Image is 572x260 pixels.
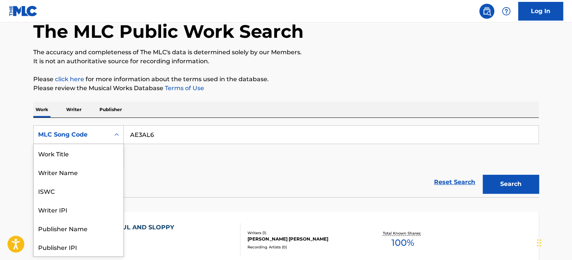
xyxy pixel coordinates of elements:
p: It is not an authoritative source for recording information. [33,57,539,66]
iframe: Chat Widget [535,224,572,260]
div: Writer IPI [34,200,123,219]
div: Publisher IPI [34,238,123,256]
div: Help [499,4,514,19]
div: Drag [537,232,541,254]
p: Work [33,102,50,117]
button: Search [483,175,539,193]
div: Publisher Name [34,219,123,238]
div: Writer Name [34,163,123,181]
a: click here [55,76,84,83]
a: Reset Search [430,174,479,190]
p: Writer [64,102,84,117]
form: Search Form [33,125,539,197]
p: The accuracy and completeness of The MLC's data is determined solely by our Members. [33,48,539,57]
a: Terms of Use [163,85,204,92]
div: Recording Artists ( 0 ) [247,244,360,250]
p: Please for more information about the terms used in the database. [33,75,539,84]
p: Please review the Musical Works Database [33,84,539,93]
div: MLC Song Code [38,130,105,139]
div: ISWC [34,181,123,200]
div: Work Title [34,144,123,163]
img: MLC Logo [9,6,38,16]
div: Writers ( 1 ) [247,230,360,236]
span: 100 % [391,236,414,250]
a: Public Search [479,4,494,19]
img: search [482,7,491,16]
p: Total Known Shares: [382,230,422,236]
h1: The MLC Public Work Search [33,20,304,43]
div: [PERSON_NAME] [PERSON_NAME] [247,236,360,242]
a: Log In [518,2,563,21]
p: Publisher [97,102,124,117]
img: help [502,7,511,16]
